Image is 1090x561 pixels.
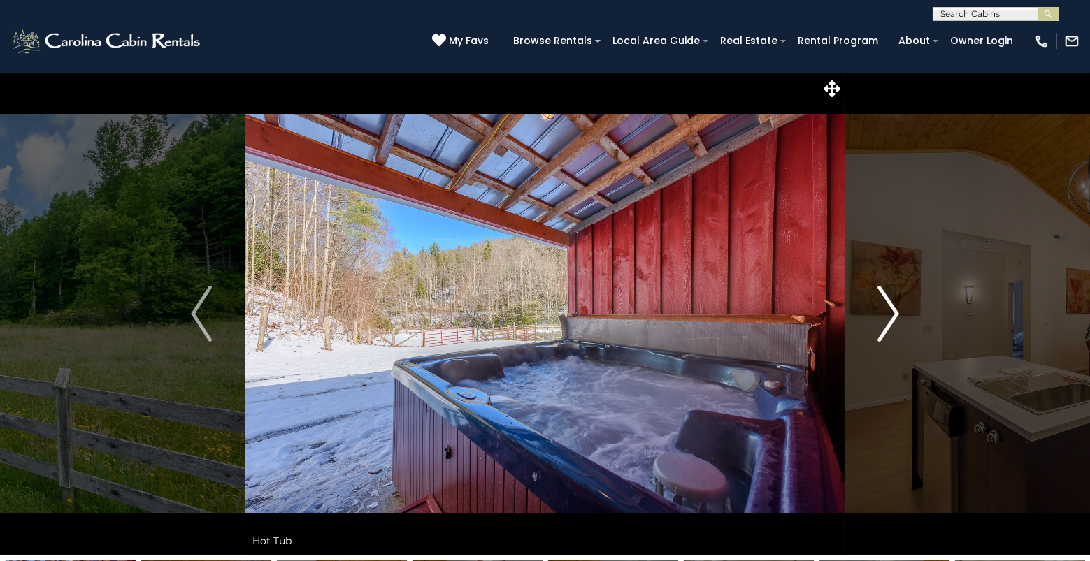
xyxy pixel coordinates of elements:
span: My Favs [449,34,489,48]
a: Owner Login [943,30,1020,52]
a: My Favs [432,34,492,49]
img: White-1-2.png [10,27,204,55]
a: Local Area Guide [605,30,707,52]
a: About [891,30,937,52]
a: Rental Program [791,30,885,52]
button: Next [845,73,932,555]
img: arrow [191,286,212,342]
a: Real Estate [713,30,784,52]
img: arrow [878,286,899,342]
a: Browse Rentals [506,30,599,52]
div: Hot Tub [245,527,845,555]
img: mail-regular-white.png [1064,34,1080,49]
img: phone-regular-white.png [1034,34,1049,49]
button: Previous [158,73,245,555]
